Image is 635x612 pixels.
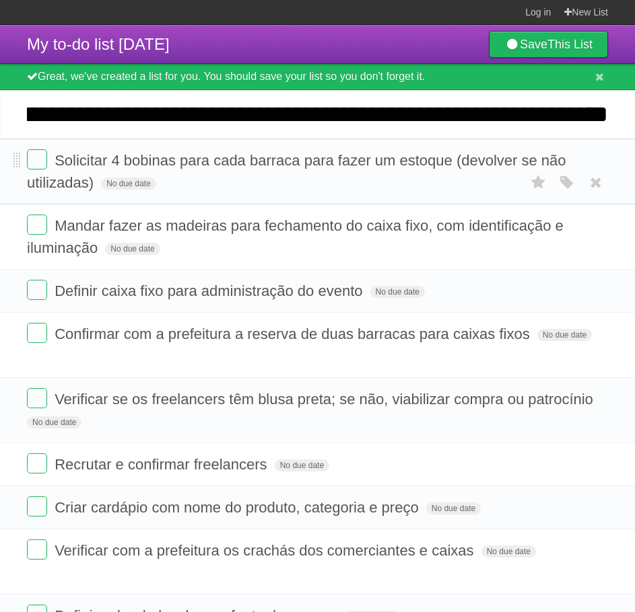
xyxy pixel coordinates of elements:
[105,243,160,255] span: No due date
[27,152,566,191] span: Solicitar 4 bobinas para cada barraca para fazer um estoque (devolver se não utilizadas)
[27,149,47,169] label: Done
[370,286,425,298] span: No due date
[101,178,156,190] span: No due date
[27,388,47,408] label: Done
[275,459,329,471] span: No due date
[27,453,47,473] label: Done
[27,416,81,428] span: No due date
[537,329,592,341] span: No due date
[27,215,47,235] label: Done
[27,35,170,53] span: My to-do list [DATE]
[426,502,481,514] span: No due date
[55,391,597,408] span: Verificar se os freelancers têm blusa preta; se não, viabilizar compra ou patrocínio
[27,280,47,300] label: Done
[481,545,536,558] span: No due date
[489,31,608,58] a: SaveThis List
[526,171,552,194] label: Star task
[55,456,270,473] span: Recrutar e confirmar freelancers
[55,326,533,342] span: Confirmar com a prefeitura a reserva de duas barracas para caixas fixos
[27,496,47,517] label: Done
[55,542,477,559] span: Verificar com a prefeitura os crachás dos comerciantes e caixas
[547,38,593,51] b: This List
[55,282,366,299] span: Definir caixa fixo para administração do evento
[27,217,564,256] span: Mandar fazer as madeiras para fechamento do caixa fixo, com identificação e iluminação
[27,323,47,343] label: Done
[27,539,47,560] label: Done
[55,499,422,516] span: Criar cardápio com nome do produto, categoria e preço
